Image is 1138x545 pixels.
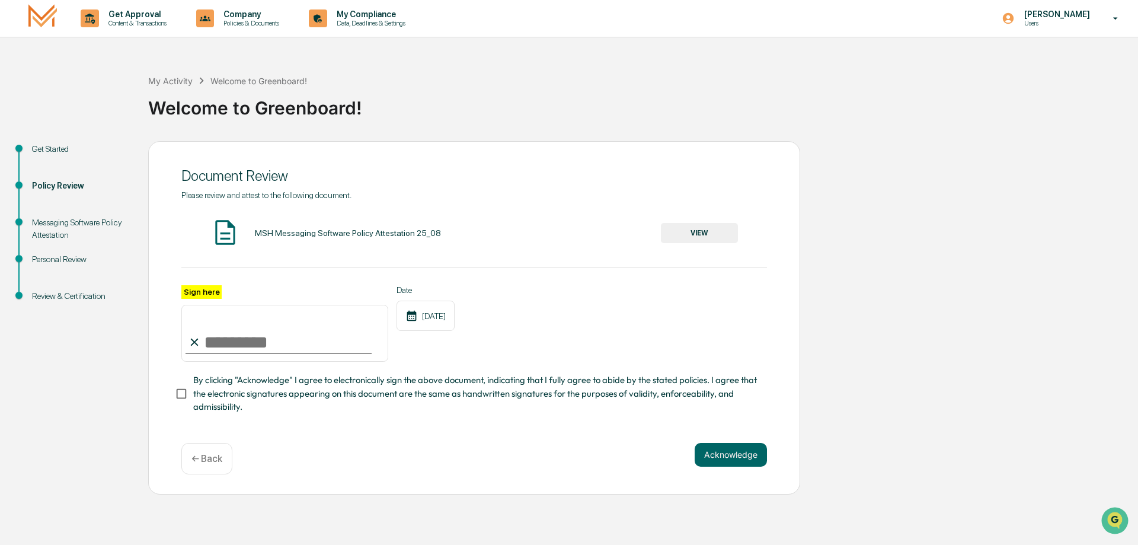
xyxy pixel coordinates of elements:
div: Welcome to Greenboard! [210,76,307,86]
p: Policies & Documents [214,19,285,27]
div: 🔎 [12,173,21,183]
div: My Activity [148,76,193,86]
div: 🖐️ [12,151,21,160]
button: VIEW [661,223,738,243]
iframe: Open customer support [1100,506,1132,538]
div: [DATE] [397,301,455,331]
div: We're available if you need us! [40,103,150,112]
a: Powered byPylon [84,200,143,210]
p: Content & Transactions [99,19,172,27]
p: Get Approval [99,9,172,19]
p: Data, Deadlines & Settings [327,19,411,27]
span: Preclearance [24,149,76,161]
div: Messaging Software Policy Attestation [32,216,129,241]
span: By clicking "Acknowledge" I agree to electronically sign the above document, indicating that I fu... [193,374,757,413]
div: 🗄️ [86,151,95,160]
div: Get Started [32,143,129,155]
span: Attestations [98,149,147,161]
span: Data Lookup [24,172,75,184]
label: Date [397,285,455,295]
img: logo [28,4,57,32]
button: Acknowledge [695,443,767,467]
button: Start new chat [202,94,216,109]
p: Company [214,9,285,19]
div: Personal Review [32,253,129,266]
div: Start new chat [40,91,194,103]
div: Welcome to Greenboard! [148,88,1132,119]
div: Review & Certification [32,290,129,302]
p: My Compliance [327,9,411,19]
label: Sign here [181,285,222,299]
div: Document Review [181,167,767,184]
div: MSH Messaging Software Policy Attestation 25_08 [255,228,441,238]
a: 🗄️Attestations [81,145,152,166]
p: How can we help? [12,25,216,44]
p: Users [1015,19,1096,27]
div: Policy Review [32,180,129,192]
span: Please review and attest to the following document. [181,190,351,200]
a: 🖐️Preclearance [7,145,81,166]
p: ← Back [191,453,222,464]
a: 🔎Data Lookup [7,167,79,189]
span: Pylon [118,201,143,210]
img: Document Icon [210,218,240,247]
img: 1746055101610-c473b297-6a78-478c-a979-82029cc54cd1 [12,91,33,112]
p: [PERSON_NAME] [1015,9,1096,19]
